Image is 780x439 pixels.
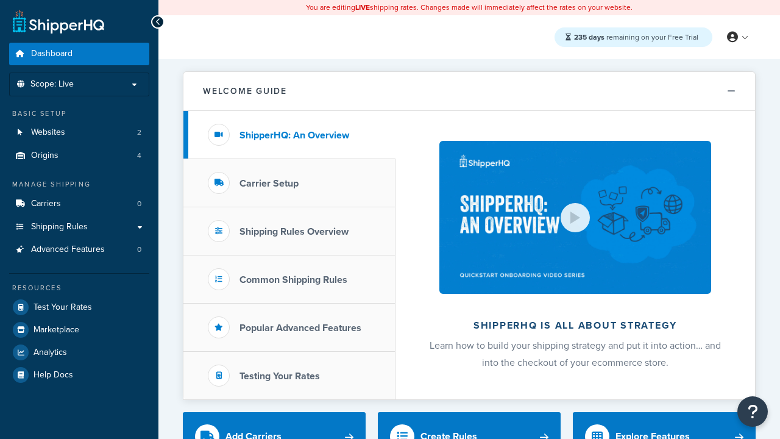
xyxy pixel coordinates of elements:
[9,145,149,167] li: Origins
[9,364,149,386] a: Help Docs
[355,2,370,13] b: LIVE
[183,72,755,111] button: Welcome Guide
[31,49,73,59] span: Dashboard
[137,151,141,161] span: 4
[137,127,141,138] span: 2
[239,323,361,334] h3: Popular Advanced Features
[9,283,149,293] div: Resources
[9,145,149,167] a: Origins4
[203,87,287,96] h2: Welcome Guide
[137,244,141,255] span: 0
[574,32,604,43] strong: 235 days
[9,341,149,363] a: Analytics
[9,43,149,65] a: Dashboard
[9,109,149,119] div: Basic Setup
[430,338,721,369] span: Learn how to build your shipping strategy and put it into action… and into the checkout of your e...
[439,141,711,294] img: ShipperHQ is all about strategy
[34,370,73,380] span: Help Docs
[34,302,92,313] span: Test Your Rates
[31,151,58,161] span: Origins
[239,178,299,189] h3: Carrier Setup
[34,325,79,335] span: Marketplace
[9,216,149,238] a: Shipping Rules
[31,199,61,209] span: Carriers
[9,193,149,215] li: Carriers
[9,193,149,215] a: Carriers0
[9,238,149,261] a: Advanced Features0
[9,121,149,144] a: Websites2
[574,32,698,43] span: remaining on your Free Trial
[9,179,149,190] div: Manage Shipping
[428,320,723,331] h2: ShipperHQ is all about strategy
[9,238,149,261] li: Advanced Features
[239,371,320,382] h3: Testing Your Rates
[9,121,149,144] li: Websites
[239,130,349,141] h3: ShipperHQ: An Overview
[31,127,65,138] span: Websites
[737,396,768,427] button: Open Resource Center
[31,222,88,232] span: Shipping Rules
[137,199,141,209] span: 0
[30,79,74,90] span: Scope: Live
[34,348,67,358] span: Analytics
[31,244,105,255] span: Advanced Features
[239,226,349,237] h3: Shipping Rules Overview
[239,274,347,285] h3: Common Shipping Rules
[9,296,149,318] a: Test Your Rates
[9,319,149,341] a: Marketplace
